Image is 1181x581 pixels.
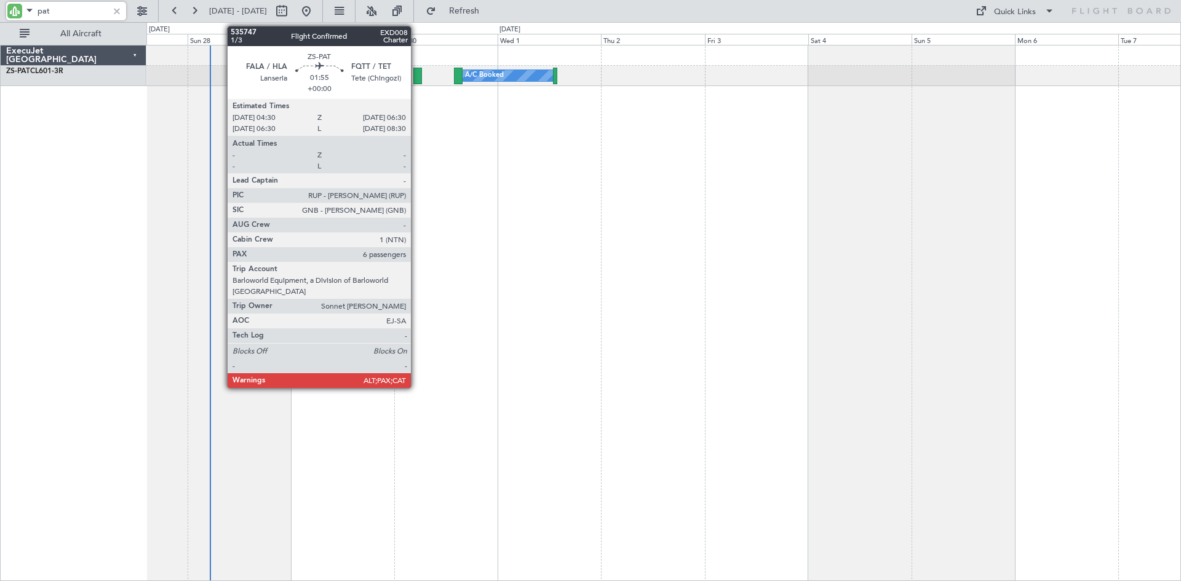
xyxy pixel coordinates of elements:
div: A/C Booked [465,66,504,85]
div: Thu 2 [601,34,704,45]
div: Quick Links [994,6,1036,18]
span: Refresh [439,7,490,15]
span: All Aircraft [32,30,130,38]
div: Wed 1 [498,34,601,45]
div: Sun 5 [912,34,1015,45]
input: A/C (Reg. or Type) [38,2,108,20]
div: Mon 6 [1015,34,1118,45]
div: Sat 4 [808,34,912,45]
button: Refresh [420,1,494,21]
div: [DATE] [149,25,170,35]
button: All Aircraft [14,24,133,44]
a: ZS-PATCL601-3R [6,68,63,75]
button: Quick Links [969,1,1060,21]
span: [DATE] - [DATE] [209,6,267,17]
div: Tue 30 [394,34,498,45]
div: Fri 3 [705,34,808,45]
div: Sun 28 [188,34,291,45]
div: [DATE] [499,25,520,35]
div: Mon 29 [291,34,394,45]
span: ZS-PAT [6,68,30,75]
